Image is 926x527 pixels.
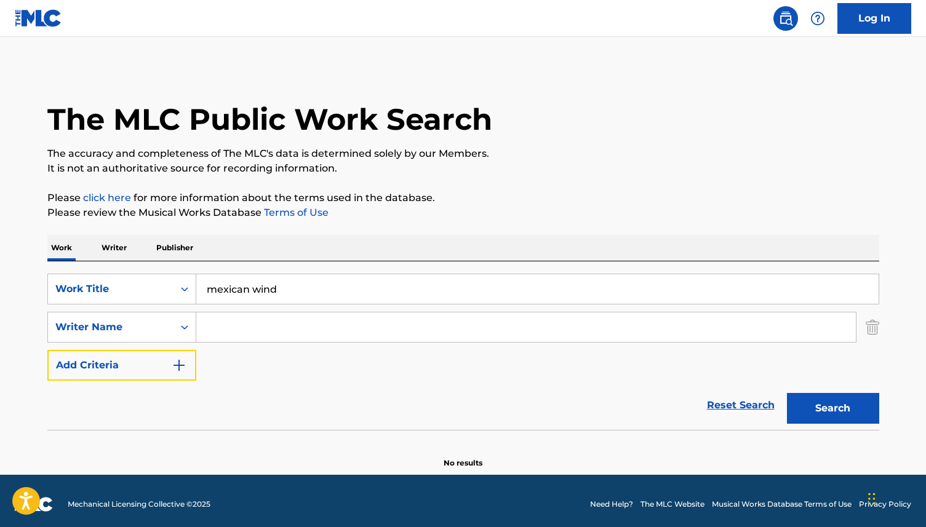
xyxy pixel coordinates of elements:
[47,146,879,161] p: The accuracy and completeness of The MLC's data is determined solely by our Members.
[810,11,825,26] img: help
[444,443,482,469] p: No results
[864,468,926,527] iframe: Chat Widget
[868,480,876,517] div: Drag
[590,499,633,510] a: Need Help?
[47,161,879,176] p: It is not an authoritative source for recording information.
[47,235,76,261] p: Work
[83,192,131,204] a: click here
[641,499,704,510] a: The MLC Website
[172,358,186,373] img: 9d2ae6d4665cec9f34b9.svg
[701,392,781,419] a: Reset Search
[98,235,130,261] p: Writer
[55,282,166,296] div: Work Title
[805,6,830,31] div: Help
[787,393,879,424] button: Search
[47,274,879,430] form: Search Form
[712,499,852,510] a: Musical Works Database Terms of Use
[68,499,210,510] span: Mechanical Licensing Collective © 2025
[55,320,166,335] div: Writer Name
[15,9,62,27] img: MLC Logo
[778,11,793,26] img: search
[837,3,911,34] a: Log In
[261,207,329,218] a: Terms of Use
[153,235,197,261] p: Publisher
[47,191,879,205] p: Please for more information about the terms used in the database.
[773,6,798,31] a: Public Search
[859,499,911,510] a: Privacy Policy
[866,312,879,343] img: Delete Criterion
[47,350,196,381] button: Add Criteria
[47,205,879,220] p: Please review the Musical Works Database
[47,101,492,138] h1: The MLC Public Work Search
